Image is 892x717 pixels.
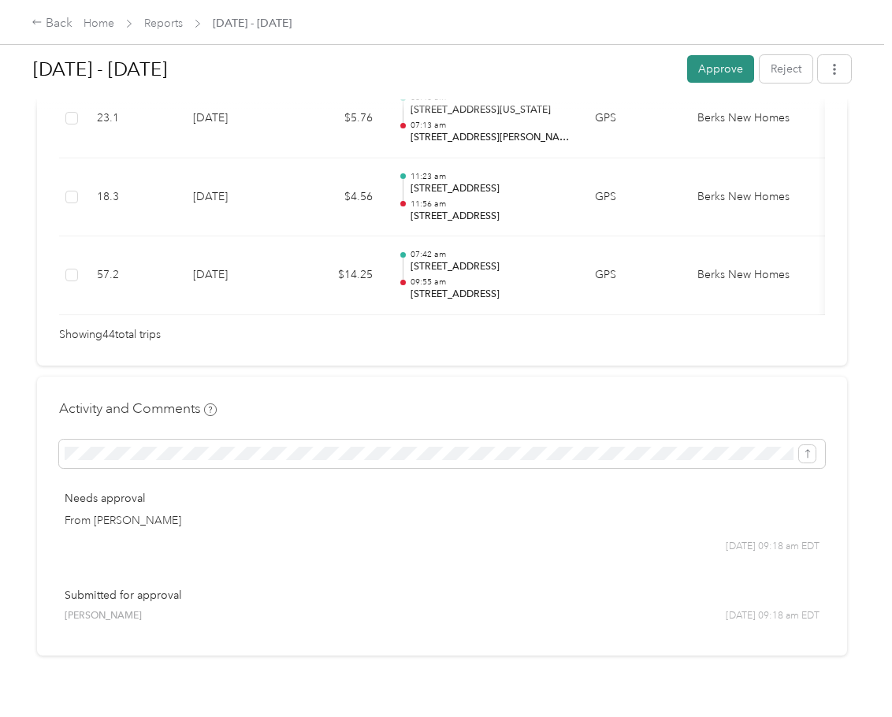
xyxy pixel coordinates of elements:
[685,80,803,158] td: Berks New Homes
[760,55,812,83] button: Reject
[291,158,385,237] td: $4.56
[65,490,820,507] p: Needs approval
[59,326,161,344] span: Showing 44 total trips
[411,277,570,288] p: 09:55 am
[411,210,570,224] p: [STREET_ADDRESS]
[84,80,180,158] td: 23.1
[213,15,292,32] span: [DATE] - [DATE]
[411,249,570,260] p: 07:42 am
[411,182,570,196] p: [STREET_ADDRESS]
[582,236,685,315] td: GPS
[84,236,180,315] td: 57.2
[33,50,676,88] h1: Sep 1 - 30, 2025
[726,609,820,623] span: [DATE] 09:18 am EDT
[411,288,570,302] p: [STREET_ADDRESS]
[291,80,385,158] td: $5.76
[411,199,570,210] p: 11:56 am
[804,629,892,717] iframe: Everlance-gr Chat Button Frame
[685,236,803,315] td: Berks New Homes
[84,158,180,237] td: 18.3
[144,17,183,30] a: Reports
[65,587,820,604] p: Submitted for approval
[180,80,291,158] td: [DATE]
[411,260,570,274] p: [STREET_ADDRESS]
[687,55,754,83] button: Approve
[411,131,570,145] p: [STREET_ADDRESS][PERSON_NAME][US_STATE]
[180,158,291,237] td: [DATE]
[32,14,72,33] div: Back
[65,512,820,529] p: From [PERSON_NAME]
[411,171,570,182] p: 11:23 am
[726,540,820,554] span: [DATE] 09:18 am EDT
[411,120,570,131] p: 07:13 am
[291,236,385,315] td: $14.25
[582,158,685,237] td: GPS
[65,609,142,623] span: [PERSON_NAME]
[582,80,685,158] td: GPS
[180,236,291,315] td: [DATE]
[685,158,803,237] td: Berks New Homes
[84,17,114,30] a: Home
[59,399,217,418] h4: Activity and Comments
